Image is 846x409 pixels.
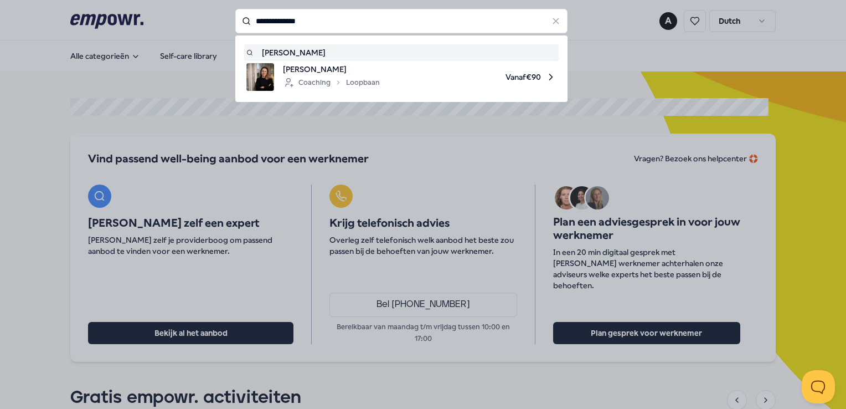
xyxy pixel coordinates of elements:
[235,9,568,33] input: Search for products, categories or subcategories
[246,63,556,91] a: product image[PERSON_NAME]CoachingLoopbaanVanaf€90
[802,370,835,403] iframe: Help Scout Beacon - Open
[283,76,380,89] div: Coaching Loopbaan
[246,47,556,59] a: [PERSON_NAME]
[246,63,274,91] img: product image
[283,63,380,75] span: [PERSON_NAME]
[389,63,556,91] span: Vanaf € 90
